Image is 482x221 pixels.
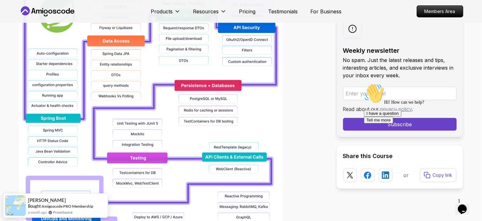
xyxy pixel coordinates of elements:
[5,195,26,216] img: provesource social proof notification image
[3,19,63,24] span: Hi! How can we help?
[3,3,23,23] img: :wave:
[28,210,47,215] span: a month ago
[239,8,256,15] a: Pricing
[343,105,457,113] p: Read about our .
[193,8,227,20] button: Resources
[343,118,457,131] button: Subscribe
[361,81,476,192] iframe: chat widget
[151,8,181,20] button: Products
[53,210,73,215] a: ProveSource
[3,3,117,43] div: 👋Hi! How can we help?I have a questionTell me more
[455,196,476,215] iframe: chat widget
[343,152,457,161] h2: Share this Course
[343,87,457,100] input: Enter your email
[42,204,93,209] a: Amigoscode PRO Membership
[3,36,32,43] button: Tell me more
[417,5,463,17] a: Members Area
[28,197,66,203] span: [PERSON_NAME]
[193,8,219,15] p: Resources
[3,29,40,36] button: I have a question
[311,8,342,15] a: For Business
[343,46,457,55] h2: Weekly newsletter
[28,204,41,209] span: Bought
[268,8,298,15] a: Testimonials
[343,56,457,79] p: No spam. Just the latest releases and tips, interesting articles, and exclusive interviews in you...
[417,6,463,17] p: Members Area
[151,8,173,15] p: Products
